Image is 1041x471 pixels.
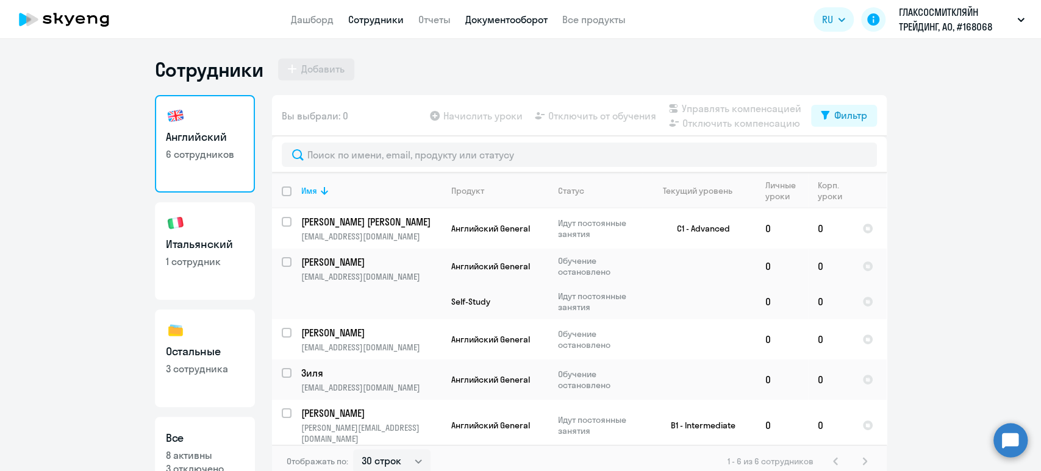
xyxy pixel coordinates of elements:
[301,215,441,228] a: [PERSON_NAME] [PERSON_NAME]
[451,261,530,272] span: Английский General
[301,366,439,380] p: Зиля
[808,249,853,284] td: 0
[451,374,530,385] span: Английский General
[301,422,441,444] p: [PERSON_NAME][EMAIL_ADDRESS][DOMAIN_NAME]
[451,185,484,196] div: Продукт
[301,271,441,282] p: [EMAIL_ADDRESS][DOMAIN_NAME]
[834,108,867,122] div: Фильтр
[301,406,439,420] p: [PERSON_NAME]
[756,284,808,319] td: 0
[642,208,756,249] td: C1 - Advanced
[756,400,808,451] td: 0
[642,400,756,451] td: B1 - Intermediate
[166,106,185,126] img: english
[301,326,439,339] p: [PERSON_NAME]
[558,185,584,196] div: Статус
[822,12,833,27] span: RU
[155,57,263,82] h1: Сотрудники
[451,420,530,431] span: Английский General
[166,213,185,233] img: italian
[291,13,334,26] a: Дашборд
[155,95,255,193] a: Английский6 сотрудников
[756,319,808,359] td: 0
[765,180,807,202] div: Личные уроки
[282,143,877,167] input: Поиск по имени, email, продукту или статусу
[558,218,642,239] p: Идут постоянные занятия
[756,249,808,284] td: 0
[558,255,642,277] p: Обучение остановлено
[278,58,354,80] button: Добавить
[301,62,345,76] div: Добавить
[301,326,441,339] a: [PERSON_NAME]
[756,359,808,400] td: 0
[808,284,853,319] td: 0
[451,223,530,234] span: Английский General
[166,236,244,252] h3: Итальянский
[558,328,642,350] p: Обучение остановлено
[301,255,439,269] p: [PERSON_NAME]
[728,456,814,467] span: 1 - 6 из 6 сотрудников
[301,215,439,228] p: [PERSON_NAME] [PERSON_NAME]
[301,366,441,380] a: Зиля
[301,231,441,242] p: [EMAIL_ADDRESS][DOMAIN_NAME]
[451,296,490,307] span: Self-Study
[301,255,441,269] a: [PERSON_NAME]
[652,185,755,196] div: Текущий уровень
[166,320,185,340] img: others
[418,13,451,26] a: Отчеты
[155,310,255,407] a: Остальные3 сотрудника
[166,344,244,359] h3: Остальные
[166,147,244,161] p: 6 сотрудников
[558,414,642,436] p: Идут постоянные занятия
[166,430,244,446] h3: Все
[558,369,642,391] p: Обучение остановлено
[287,456,348,467] span: Отображать по:
[166,448,244,462] p: 8 активны
[451,334,530,345] span: Английский General
[811,105,877,127] button: Фильтр
[155,202,255,300] a: Итальянский1 сотрудник
[814,7,854,32] button: RU
[893,5,1031,34] button: ГЛАКСОСМИТКЛЯЙН ТРЕЙДИНГ, АО, #168068
[808,400,853,451] td: 0
[808,208,853,249] td: 0
[808,319,853,359] td: 0
[301,382,441,393] p: [EMAIL_ADDRESS][DOMAIN_NAME]
[899,5,1012,34] p: ГЛАКСОСМИТКЛЯЙН ТРЕЙДИНГ, АО, #168068
[301,406,441,420] a: [PERSON_NAME]
[558,291,642,313] p: Идут постоянные занятия
[166,255,244,268] p: 1 сотрудник
[282,108,348,123] span: Вы выбрали: 0
[756,208,808,249] td: 0
[808,359,853,400] td: 0
[465,13,548,26] a: Документооборот
[301,185,441,196] div: Имя
[166,362,244,375] p: 3 сотрудника
[562,13,626,26] a: Все продукты
[301,185,317,196] div: Имя
[348,13,404,26] a: Сотрудники
[301,342,441,353] p: [EMAIL_ADDRESS][DOMAIN_NAME]
[663,185,732,196] div: Текущий уровень
[818,180,852,202] div: Корп. уроки
[166,129,244,145] h3: Английский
